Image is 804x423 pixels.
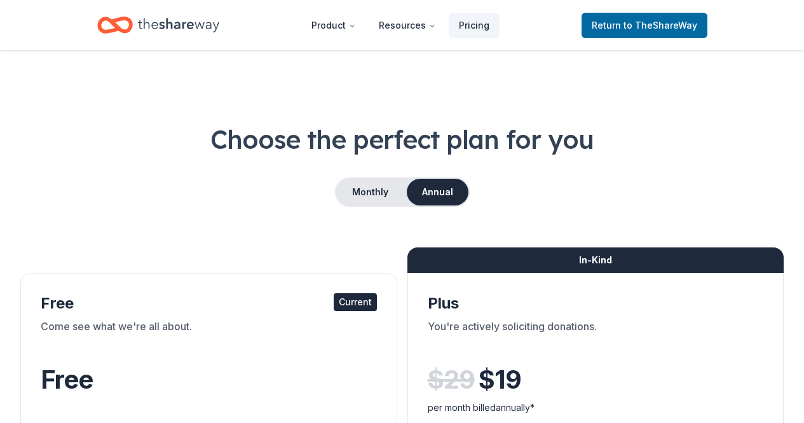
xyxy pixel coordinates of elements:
[449,13,500,38] a: Pricing
[20,121,784,157] h1: Choose the perfect plan for you
[97,10,219,40] a: Home
[301,10,500,40] nav: Main
[623,20,697,31] span: to TheShareWay
[479,362,521,398] span: $ 19
[428,400,764,415] div: per month billed annually*
[407,179,468,205] button: Annual
[334,293,377,311] div: Current
[41,293,377,314] div: Free
[407,247,784,273] div: In-Kind
[41,364,93,395] span: Free
[41,319,377,354] div: Come see what we're all about.
[369,13,446,38] button: Resources
[592,18,697,33] span: Return
[428,319,764,354] div: You're actively soliciting donations.
[582,13,707,38] a: Returnto TheShareWay
[301,13,366,38] button: Product
[336,179,404,205] button: Monthly
[428,293,764,314] div: Plus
